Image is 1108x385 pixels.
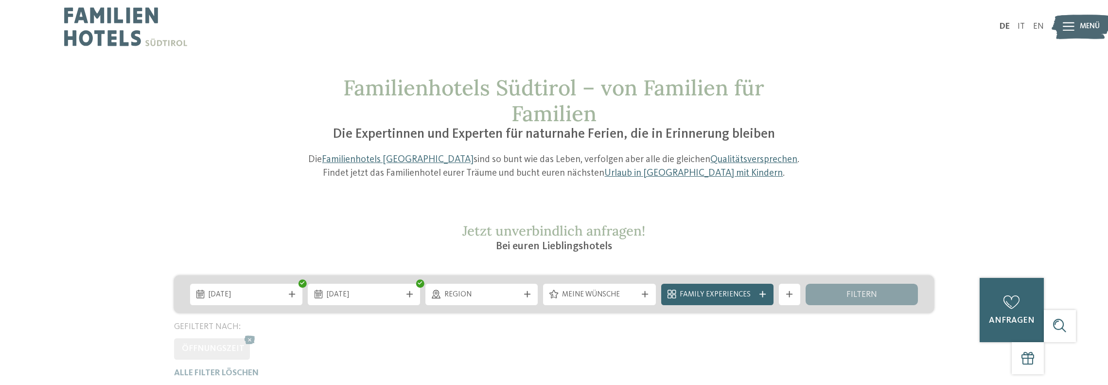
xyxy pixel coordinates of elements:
span: Region [444,290,519,300]
span: Family Experiences [680,290,755,300]
a: IT [1018,22,1025,31]
span: [DATE] [209,290,283,300]
span: Bei euren Lieblingshotels [496,241,612,252]
span: Die Expertinnen und Experten für naturnahe Ferien, die in Erinnerung bleiben [333,128,775,141]
a: Qualitätsversprechen [710,155,797,165]
a: Urlaub in [GEOGRAPHIC_DATA] mit Kindern [604,168,783,178]
a: Familienhotels [GEOGRAPHIC_DATA] [322,155,474,165]
p: Die sind so bunt wie das Leben, verfolgen aber alle die gleichen . Findet jetzt das Familienhotel... [300,153,809,180]
span: Jetzt unverbindlich anfragen! [462,222,645,239]
span: Menü [1080,21,1100,32]
a: anfragen [980,278,1044,342]
span: anfragen [989,316,1035,325]
span: [DATE] [327,290,402,300]
span: Meine Wünsche [562,290,637,300]
a: DE [1000,22,1010,31]
span: Familienhotels Südtirol – von Familien für Familien [343,74,764,127]
a: EN [1033,22,1044,31]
